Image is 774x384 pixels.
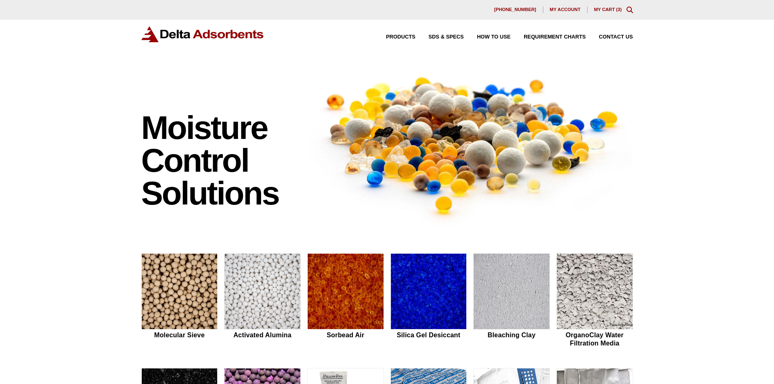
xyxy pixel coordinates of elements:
[390,253,467,348] a: Silica Gel Desiccant
[473,331,550,339] h2: Bleaching Clay
[415,34,464,40] a: SDS & SPECS
[599,34,633,40] span: Contact Us
[556,331,633,347] h2: OrganoClay Water Filtration Media
[626,7,633,13] div: Toggle Modal Content
[141,331,218,339] h2: Molecular Sieve
[390,331,467,339] h2: Silica Gel Desiccant
[429,34,464,40] span: SDS & SPECS
[473,253,550,348] a: Bleaching Clay
[524,34,586,40] span: Requirement Charts
[594,7,622,12] a: My Cart (3)
[386,34,415,40] span: Products
[617,7,620,12] span: 3
[307,253,384,348] a: Sorbead Air
[464,34,511,40] a: How to Use
[586,34,633,40] a: Contact Us
[307,62,633,227] img: Image
[307,331,384,339] h2: Sorbead Air
[543,7,588,13] a: My account
[224,331,301,339] h2: Activated Alumina
[488,7,543,13] a: [PHONE_NUMBER]
[556,253,633,348] a: OrganoClay Water Filtration Media
[511,34,586,40] a: Requirement Charts
[141,253,218,348] a: Molecular Sieve
[477,34,511,40] span: How to Use
[550,7,581,12] span: My account
[494,7,536,12] span: [PHONE_NUMBER]
[224,253,301,348] a: Activated Alumina
[141,111,300,210] h1: Moisture Control Solutions
[373,34,415,40] a: Products
[141,26,264,42] img: Delta Adsorbents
